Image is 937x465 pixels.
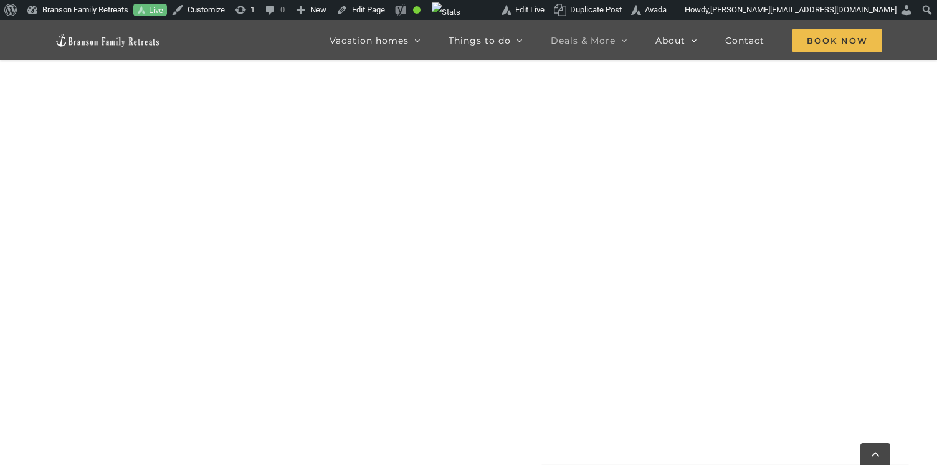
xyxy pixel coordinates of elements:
span: Vacation homes [330,36,409,45]
a: Book Now [792,20,882,60]
span: Contact [725,36,764,45]
span: [PERSON_NAME][EMAIL_ADDRESS][DOMAIN_NAME] [710,5,897,14]
a: About [655,20,697,60]
nav: Main Menu Sticky [330,20,882,60]
a: Live [133,4,167,17]
span: Deals & More [551,36,616,45]
span: Book Now [792,29,882,52]
a: Things to do [449,20,523,60]
a: Contact [725,20,764,60]
a: Deals & More [551,20,627,60]
span: About [655,36,685,45]
span: Things to do [449,36,511,45]
img: Views over 48 hours. Click for more Jetpack Stats. [432,2,460,22]
a: Vacation homes [330,20,421,60]
img: Branson Family Retreats Logo [55,33,161,47]
div: Good [413,6,421,14]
